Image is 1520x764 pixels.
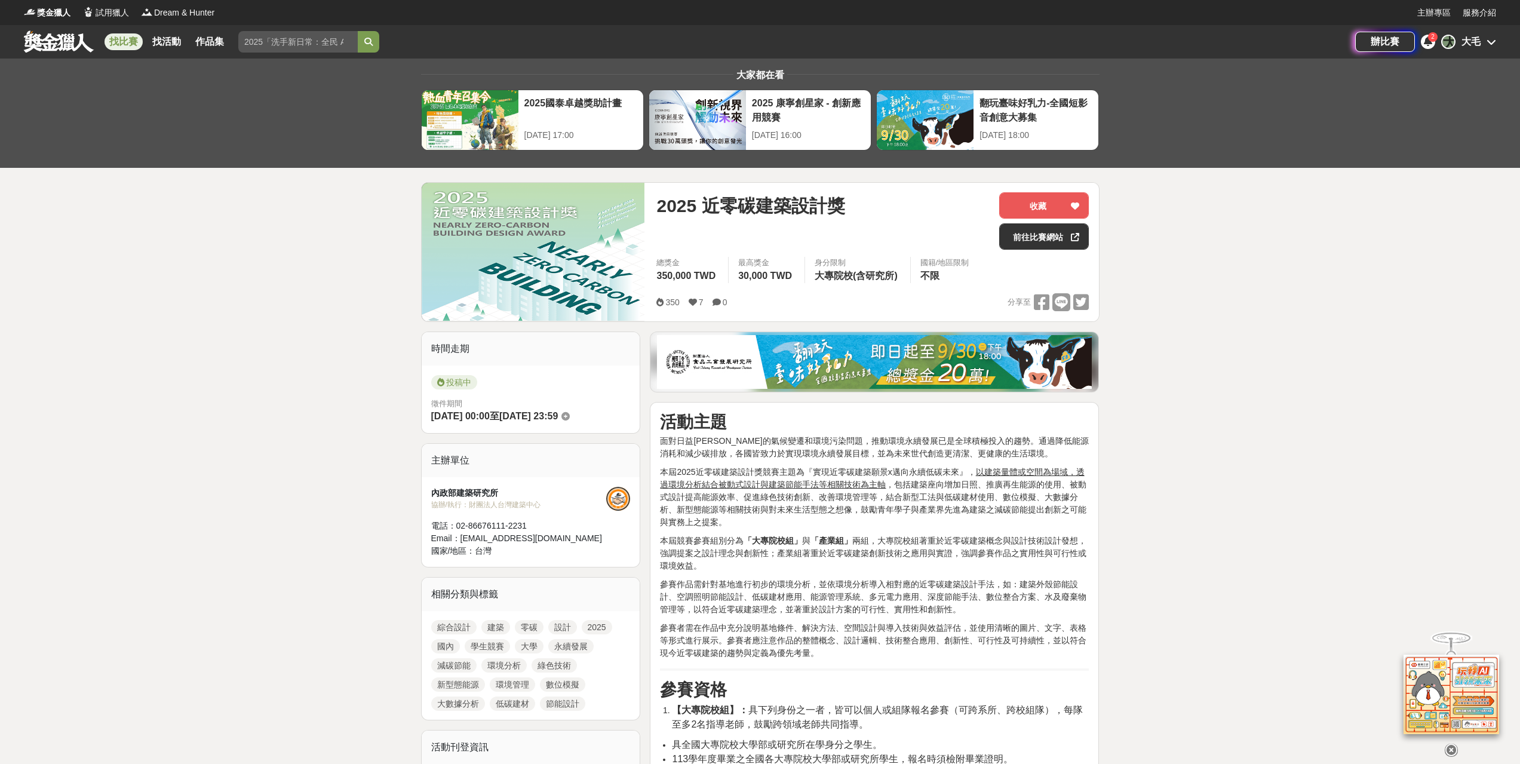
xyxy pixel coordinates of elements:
span: 0 [723,297,727,307]
a: 永續發展 [548,639,594,653]
a: 新型態能源 [431,677,485,692]
span: 面對日益[PERSON_NAME]的氣候變遷和環境污染問題，推動環境永續發展已是全球積極投入的趨勢。通過降低能源消耗和減少碳排放，各國皆致力於實現環境永續發展目標，並為未來世代創造更清潔、更健康... [660,436,1088,458]
span: 台灣 [475,546,492,556]
div: 相關分類與標籤 [422,578,640,611]
a: 找活動 [148,33,186,50]
a: 環境分析 [481,658,527,673]
span: 投稿中 [431,375,477,389]
a: 減碳節能 [431,658,477,673]
div: 主辦單位 [422,444,640,477]
img: 1c81a89c-c1b3-4fd6-9c6e-7d29d79abef5.jpg [657,335,1092,389]
a: LogoDream & Hunter [141,7,214,19]
strong: 活動主題 [660,413,727,431]
div: 協辦/執行： 財團法人台灣建築中心 [431,499,607,510]
span: 參賽作品需針對基地進行初步的環境分析，並依環境分析導入相對應的近零碳建築設計手法，如：建築外殼節能設計、空調照明節能設計、低碳建材應用、能源管理系統、多元電力應用、深度節能手法、數位整合方案、水... [660,579,1086,614]
a: 節能設計 [540,697,585,711]
span: 試用獵人 [96,7,129,19]
div: [DATE] 16:00 [752,129,865,142]
span: 獎金獵人 [37,7,70,19]
span: 2 [1431,33,1435,40]
div: 內政部建築研究所 [431,487,607,499]
a: Logo試用獵人 [82,7,129,19]
span: 30,000 TWD [738,271,792,281]
a: Logo獎金獵人 [24,7,70,19]
a: 環境管理 [490,677,535,692]
span: 國家/地區： [431,546,475,556]
a: 2025 [582,620,612,634]
img: Cover Image [422,183,645,321]
strong: 「大專院校組」 [744,536,802,545]
a: 服務介紹 [1463,7,1496,19]
div: 國籍/地區限制 [920,257,969,269]
span: 最高獎金 [738,257,795,269]
a: 綠色技術 [532,658,577,673]
a: 大數據分析 [431,697,485,711]
div: 大毛 [1461,35,1481,49]
span: Dream & Hunter [154,7,214,19]
a: 零碳 [515,620,543,634]
img: Logo [24,6,36,18]
span: 總獎金 [656,257,718,269]
span: 徵件期間 [431,399,462,408]
a: 建築 [481,620,510,634]
span: 本屆2025近零碳建築設計獎競賽主題為『實現近零碳建築願景x邁向永續低碳未來』， ，包括建築座向增加日照、推廣再生能源的使用、被動式設計提高能源效率、促進綠色技術創新、改善環境管理等，結合新型工... [660,467,1086,527]
div: 大 [1441,35,1455,49]
a: 設計 [548,620,577,634]
span: 大家都在看 [733,70,787,80]
div: [DATE] 17:00 [524,129,637,142]
span: 113學年度畢業之全國各大專院校大學部或研究所學生，報名時須檢附畢業證明。 [672,754,1013,764]
span: 350,000 TWD [656,271,716,281]
strong: 參賽資格 [660,680,727,699]
span: 具下列身份之一者，皆可以個人或組隊報名參賽（可跨系所、跨校組隊），每隊至多2名指導老師，鼓勵跨領域老師共同指導。 [672,705,1083,729]
span: 大專院校(含研究所) [815,271,898,281]
a: 大學 [515,639,543,653]
span: 至 [490,411,499,421]
a: 作品集 [191,33,229,50]
strong: 【大專院校組】： [672,705,748,715]
a: 數位模擬 [540,677,585,692]
img: d2146d9a-e6f6-4337-9592-8cefde37ba6b.png [1404,655,1499,734]
span: 具全國大專院校大學部或研究所在學身分之學生。 [672,740,882,750]
div: 2025國泰卓越獎助計畫 [524,96,637,123]
a: 綜合設計 [431,620,477,634]
a: 2025 康寧創星家 - 創新應用競賽[DATE] 16:00 [649,90,871,151]
div: [DATE] 18:00 [979,129,1092,142]
div: 活動刊登資訊 [422,731,640,764]
a: 辦比賽 [1355,32,1415,52]
span: 350 [665,297,679,307]
a: 翻玩臺味好乳力-全國短影音創意大募集[DATE] 18:00 [876,90,1099,151]
a: 前往比賽網站 [999,223,1089,250]
a: 低碳建材 [490,697,535,711]
a: 2025國泰卓越獎助計畫[DATE] 17:00 [421,90,644,151]
input: 2025「洗手新日常：全民 ALL IN」洗手歌全台徵選 [238,31,358,53]
div: 翻玩臺味好乳力-全國短影音創意大募集 [979,96,1092,123]
span: 7 [699,297,704,307]
div: 2025 康寧創星家 - 創新應用競賽 [752,96,865,123]
strong: 「產業組」 [810,536,852,545]
a: 找比賽 [105,33,143,50]
div: 電話： 02-86676111-2231 [431,520,607,532]
span: [DATE] 23:59 [499,411,558,421]
span: 不限 [920,271,939,281]
span: 分享至 [1008,293,1031,311]
span: 本屆競賽參賽組別分為 與 兩組，大專院校組著重於近零碳建築概念與設計技術設計發想，強調提案之設計理念與創新性；產業組著重於近零碳建築創新技術之應用與實證，強調參賽作品之實用性與可行性或環境效益。 [660,536,1086,570]
a: 國內 [431,639,460,653]
a: 主辦專區 [1417,7,1451,19]
span: 2025 近零碳建築設計獎 [656,192,845,219]
span: [DATE] 00:00 [431,411,490,421]
div: Email： [EMAIL_ADDRESS][DOMAIN_NAME] [431,532,607,545]
div: 時間走期 [422,332,640,366]
a: 學生競賽 [465,639,510,653]
span: 參賽者需在作品中充分說明基地條件、解決方法、空間設計與導入技術與效益評估，並使用清晰的圖片、文字、表格等形式進行展示。參賽者應注意作品的整體概念、設計邏輯、技術整合應用、創新性、可行性及可持續性... [660,623,1086,658]
img: Logo [141,6,153,18]
img: Logo [82,6,94,18]
div: 身分限制 [815,257,901,269]
button: 收藏 [999,192,1089,219]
